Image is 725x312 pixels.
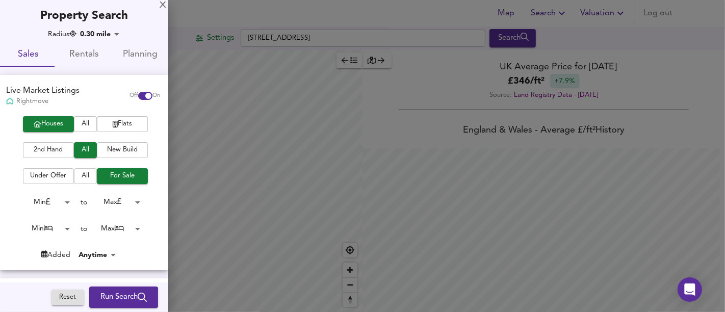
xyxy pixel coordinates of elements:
div: Open Intercom Messenger [678,277,702,302]
button: All [74,168,97,184]
div: to [81,224,88,234]
div: Min [17,194,73,210]
div: Max [88,194,144,210]
button: 2nd Hand [23,142,74,158]
span: Houses [28,118,69,130]
div: Max [88,221,144,237]
span: For Sale [102,170,143,182]
div: Min [17,221,73,237]
span: Sales [6,47,50,63]
div: Anytime [75,250,119,260]
span: Rentals [62,47,106,63]
button: All [74,116,97,132]
span: All [79,170,92,182]
div: 0.30 mile [77,29,123,39]
button: Flats [97,116,148,132]
div: Radius [48,29,76,39]
button: All [74,142,97,158]
div: to [81,197,88,207]
div: Rightmove [6,97,80,106]
span: New Build [102,144,143,156]
span: Reset [57,292,79,303]
button: Run Search [89,287,158,308]
img: Rightmove [6,97,14,106]
span: Off [130,92,138,100]
span: All [79,118,92,130]
div: Live Market Listings [6,85,80,97]
span: 2nd Hand [28,144,69,156]
span: Flats [102,118,143,130]
span: Under Offer [28,170,69,182]
span: Run Search [100,291,147,304]
button: Reset [51,290,84,305]
div: Added [41,250,70,260]
button: Under Offer [23,168,74,184]
div: X [160,2,166,9]
button: Houses [23,116,74,132]
button: For Sale [97,168,148,184]
span: All [79,144,92,156]
span: Planning [118,47,162,63]
button: New Build [97,142,148,158]
span: On [152,92,160,100]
